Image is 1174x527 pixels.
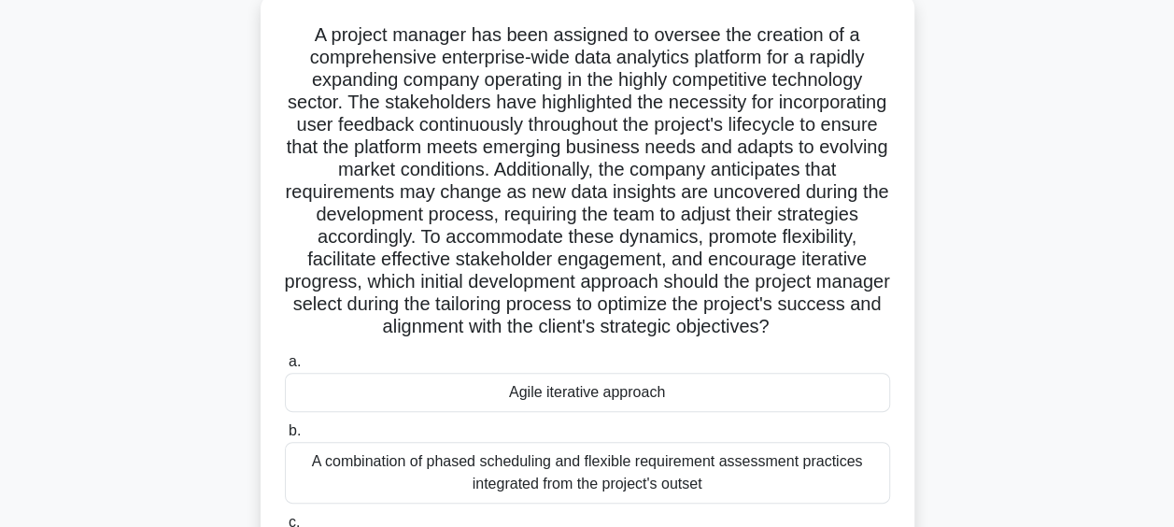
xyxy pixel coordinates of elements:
[283,23,892,339] h5: A project manager has been assigned to oversee the creation of a comprehensive enterprise-wide da...
[289,422,301,438] span: b.
[285,442,890,504] div: A combination of phased scheduling and flexible requirement assessment practices integrated from ...
[289,353,301,369] span: a.
[285,373,890,412] div: Agile iterative approach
